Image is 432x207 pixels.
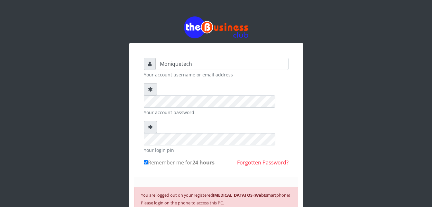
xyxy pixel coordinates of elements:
[144,159,215,166] label: Remember me for
[213,192,265,198] b: [MEDICAL_DATA] OS (Web)
[237,159,289,166] a: Forgotten Password?
[156,58,289,70] input: Username or email address
[192,159,215,166] b: 24 hours
[144,71,289,78] small: Your account username or email address
[141,192,290,206] small: You are logged out on your registered smartphone! Please login on the phone to access this PC.
[144,160,148,164] input: Remember me for24 hours
[144,109,289,116] small: Your account password
[144,147,289,153] small: Your login pin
